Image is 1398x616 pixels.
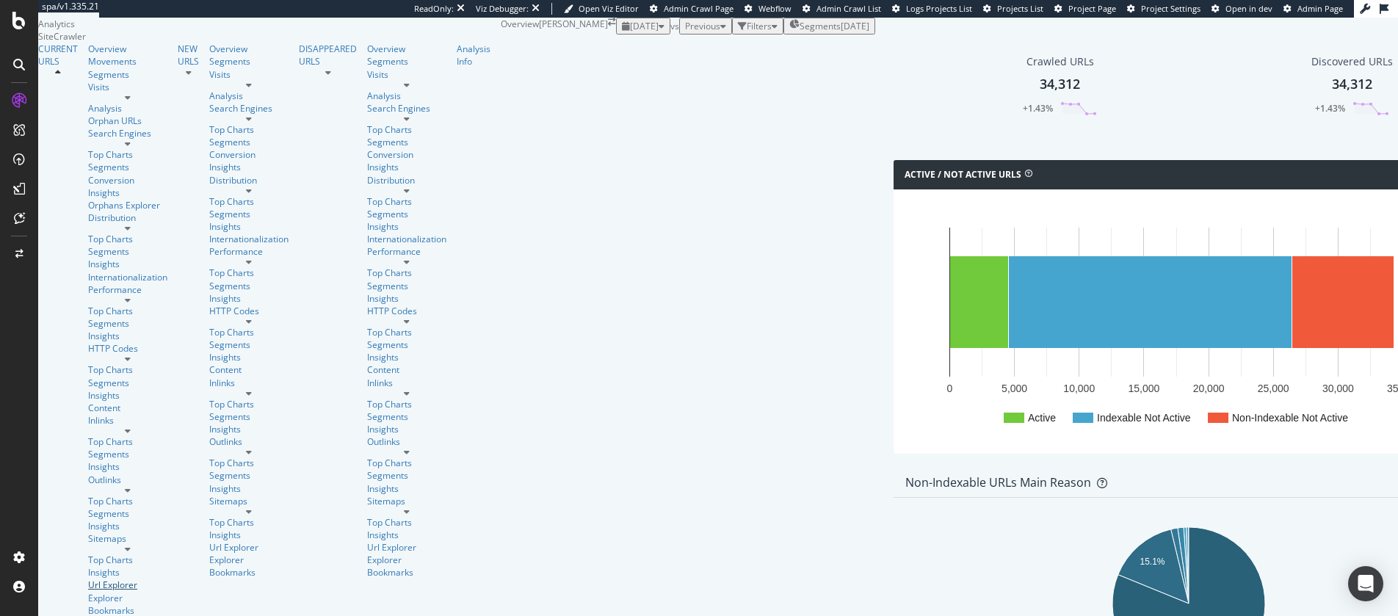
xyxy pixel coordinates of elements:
a: Top Charts [367,457,446,469]
div: ReadOnly: [414,3,454,15]
a: Insights [367,351,446,363]
div: Search Engines [88,127,167,139]
a: Segments [88,68,167,81]
div: Insights [367,220,446,233]
text: Non-Indexable Not Active [1232,412,1348,424]
a: Top Charts [209,516,289,529]
a: Insights [367,292,446,305]
a: Insights [367,423,446,435]
div: Segments [209,469,289,482]
a: Open in dev [1212,3,1272,15]
text: 5,000 [1002,383,1027,394]
a: Insights [209,529,289,541]
div: Top Charts [88,495,167,507]
a: Top Charts [209,123,289,136]
span: Previous [685,20,720,32]
div: HTTP Codes [88,342,167,355]
a: Top Charts [209,195,289,208]
a: Segments [209,338,289,351]
a: Segments [209,136,289,148]
div: Segments [209,55,289,68]
a: Conversion [209,148,289,161]
a: Top Charts [367,267,446,279]
div: Overview [367,43,446,55]
a: Explorer Bookmarks [367,554,446,579]
a: Segments [88,161,167,173]
a: Content [88,402,167,414]
a: DISAPPEARED URLS [299,43,357,68]
a: Content [209,363,289,376]
div: Insights [88,460,167,473]
span: Projects List [997,3,1043,14]
div: Distribution [88,211,167,224]
a: Top Charts [88,148,167,161]
a: Open Viz Editor [564,3,639,15]
a: HTTP Codes [209,305,289,317]
div: Visits [209,68,289,81]
div: Top Charts [88,233,167,245]
div: Analysis [367,90,446,102]
text: 15.1% [1140,556,1165,566]
a: Orphans Explorer [88,199,167,211]
a: Url Explorer [367,541,446,554]
div: Internationalization [88,271,167,283]
div: Insights [367,161,446,173]
span: vs [670,20,679,32]
div: Top Charts [367,398,446,410]
div: Insights [88,566,167,579]
a: Sitemaps [367,495,446,507]
div: Segments [367,136,446,148]
div: Outlinks [209,435,289,448]
text: 25,000 [1258,383,1289,394]
a: Segments [88,448,167,460]
a: Inlinks [88,414,167,427]
div: SiteCrawler [38,30,501,43]
div: Outlinks [367,435,446,448]
div: Segments [209,208,289,220]
div: Sitemaps [88,532,167,545]
div: Conversion [367,148,446,161]
a: Analysis [209,90,289,102]
a: Content [367,363,446,376]
a: Segments [367,338,446,351]
a: Distribution [209,174,289,186]
a: Segments [209,280,289,292]
a: Performance [209,245,289,258]
span: Project Settings [1141,3,1200,14]
a: Outlinks [88,474,167,486]
a: Analysis [88,102,167,115]
div: Movements [88,55,167,68]
div: Url Explorer [88,579,167,591]
a: Top Charts [367,326,446,338]
div: NEW URLS [178,43,199,68]
span: Admin Crawl Page [664,3,734,14]
div: Top Charts [367,123,446,136]
a: Segments [88,507,167,520]
a: Segments [367,55,446,68]
a: Performance [367,245,446,258]
a: Top Charts [209,398,289,410]
div: Segments [367,208,446,220]
text: 10,000 [1063,383,1095,394]
text: 15,000 [1129,383,1160,394]
a: Top Charts [88,305,167,317]
div: Insights [209,482,289,495]
a: HTTP Codes [367,305,446,317]
div: Insights [88,520,167,532]
div: Segments [367,410,446,423]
